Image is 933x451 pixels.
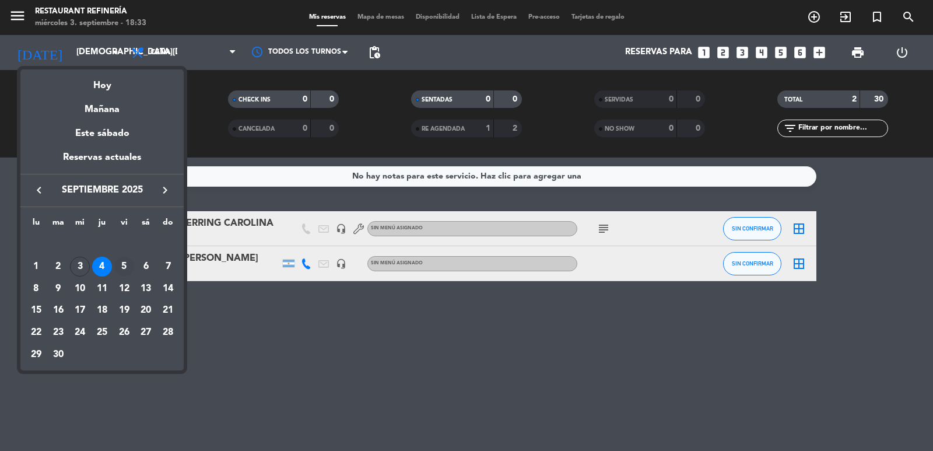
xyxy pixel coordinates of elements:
[113,299,135,321] td: 19 de septiembre de 2025
[114,300,134,320] div: 19
[47,299,69,321] td: 16 de septiembre de 2025
[47,321,69,344] td: 23 de septiembre de 2025
[158,257,178,277] div: 7
[113,256,135,278] td: 5 de septiembre de 2025
[91,321,113,344] td: 25 de septiembre de 2025
[48,345,68,365] div: 30
[136,257,156,277] div: 6
[26,257,46,277] div: 1
[47,278,69,300] td: 9 de septiembre de 2025
[135,256,157,278] td: 6 de septiembre de 2025
[155,183,176,198] button: keyboard_arrow_right
[92,323,112,342] div: 25
[91,278,113,300] td: 11 de septiembre de 2025
[113,216,135,234] th: viernes
[69,299,91,321] td: 17 de septiembre de 2025
[69,256,91,278] td: 3 de septiembre de 2025
[25,256,47,278] td: 1 de septiembre de 2025
[135,321,157,344] td: 27 de septiembre de 2025
[69,216,91,234] th: miércoles
[26,300,46,320] div: 15
[47,256,69,278] td: 2 de septiembre de 2025
[70,257,90,277] div: 3
[158,300,178,320] div: 21
[25,278,47,300] td: 8 de septiembre de 2025
[114,257,134,277] div: 5
[69,278,91,300] td: 10 de septiembre de 2025
[48,323,68,342] div: 23
[158,183,172,197] i: keyboard_arrow_right
[25,344,47,366] td: 29 de septiembre de 2025
[26,323,46,342] div: 22
[157,216,179,234] th: domingo
[69,321,91,344] td: 24 de septiembre de 2025
[114,279,134,299] div: 12
[26,345,46,365] div: 29
[157,278,179,300] td: 14 de septiembre de 2025
[135,278,157,300] td: 13 de septiembre de 2025
[91,256,113,278] td: 4 de septiembre de 2025
[48,257,68,277] div: 2
[32,183,46,197] i: keyboard_arrow_left
[157,299,179,321] td: 21 de septiembre de 2025
[48,279,68,299] div: 9
[29,183,50,198] button: keyboard_arrow_left
[157,256,179,278] td: 7 de septiembre de 2025
[157,321,179,344] td: 28 de septiembre de 2025
[91,216,113,234] th: jueves
[92,279,112,299] div: 11
[48,300,68,320] div: 16
[158,323,178,342] div: 28
[26,279,46,299] div: 8
[20,69,184,93] div: Hoy
[92,257,112,277] div: 4
[113,278,135,300] td: 12 de septiembre de 2025
[47,216,69,234] th: martes
[136,300,156,320] div: 20
[25,216,47,234] th: lunes
[20,150,184,174] div: Reservas actuales
[25,233,179,256] td: SEP.
[25,299,47,321] td: 15 de septiembre de 2025
[20,93,184,117] div: Mañana
[158,279,178,299] div: 14
[25,321,47,344] td: 22 de septiembre de 2025
[70,300,90,320] div: 17
[92,300,112,320] div: 18
[114,323,134,342] div: 26
[70,279,90,299] div: 10
[70,323,90,342] div: 24
[135,299,157,321] td: 20 de septiembre de 2025
[136,279,156,299] div: 13
[136,323,156,342] div: 27
[135,216,157,234] th: sábado
[20,117,184,150] div: Este sábado
[91,299,113,321] td: 18 de septiembre de 2025
[113,321,135,344] td: 26 de septiembre de 2025
[47,344,69,366] td: 30 de septiembre de 2025
[50,183,155,198] span: septiembre 2025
